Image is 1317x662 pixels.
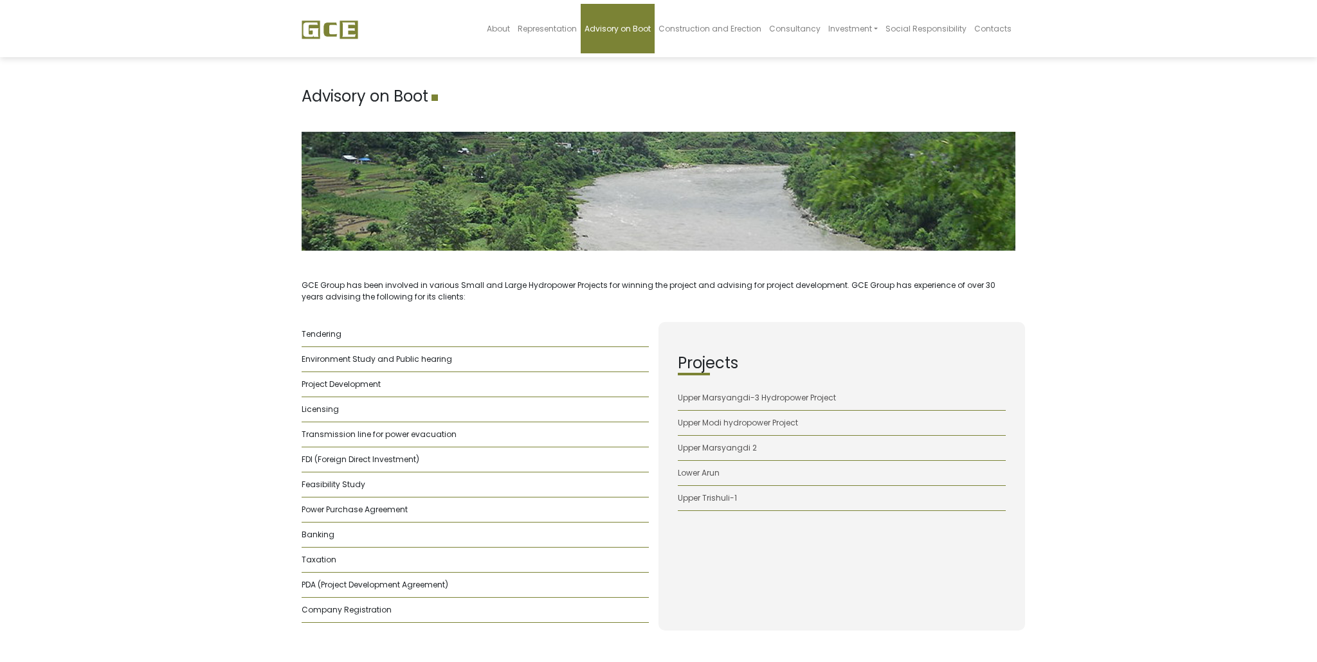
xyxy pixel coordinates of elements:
[886,23,967,34] span: Social Responsibility
[302,598,649,623] li: Company Registration
[487,23,510,34] span: About
[974,23,1012,34] span: Contacts
[678,354,1006,373] h2: Projects
[678,392,836,403] a: Upper Marsyangdi-3 Hydropower Project
[581,4,655,53] a: Advisory on Boot
[302,347,649,372] li: Environment Study and Public hearing
[678,417,798,428] a: Upper Modi hydropower Project
[302,523,649,548] li: Banking
[828,23,872,34] span: Investment
[970,4,1015,53] a: Contacts
[302,280,1015,303] p: GCE Group has been involved in various Small and Large Hydropower Projects for winning the projec...
[302,20,358,39] img: GCE Group
[302,397,649,422] li: Licensing
[483,4,514,53] a: About
[655,4,765,53] a: Construction and Erection
[585,23,651,34] span: Advisory on Boot
[302,447,649,472] li: FDI (Foreign Direct Investment)
[678,467,720,478] a: Lower Arun
[302,573,649,598] li: PDA (Project Development Agreement)
[302,322,649,347] li: Tendering
[678,492,737,503] a: Upper Trishuli-1
[302,372,649,397] li: Project Development
[518,23,577,34] span: Representation
[302,472,649,497] li: Feasibility Study
[302,422,649,447] li: Transmission line for power evacuation
[514,4,581,53] a: Representation
[302,497,649,523] li: Power Purchase Agreement
[302,548,649,573] li: Taxation
[769,23,821,34] span: Consultancy
[824,4,882,53] a: Investment
[658,23,761,34] span: Construction and Erection
[882,4,970,53] a: Social Responsibility
[678,442,757,453] a: Upper Marsyangdi 2
[302,87,1015,106] h1: Advisory on Boot
[765,4,824,53] a: Consultancy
